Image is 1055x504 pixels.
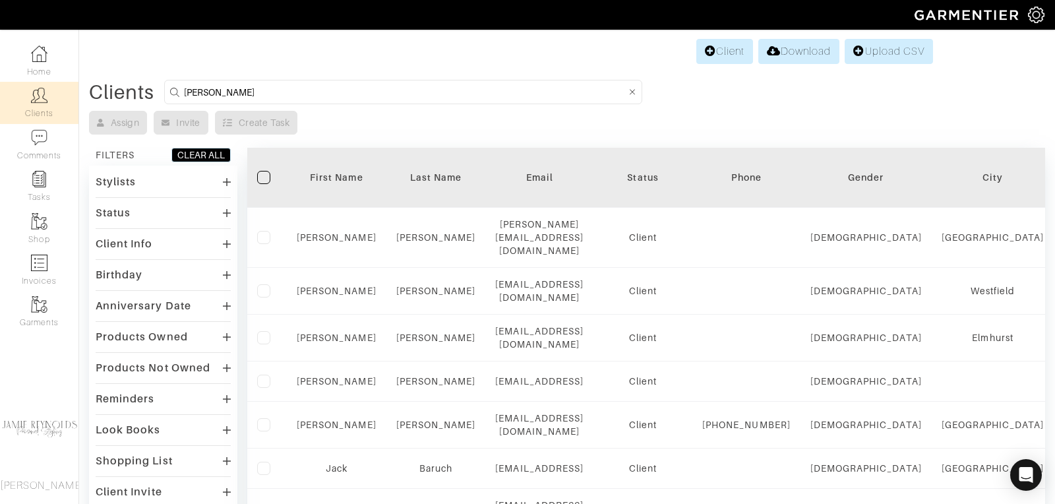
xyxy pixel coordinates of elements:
img: gear-icon-white-bd11855cb880d31180b6d7d6211b90ccbf57a29d726f0c71d8c61bd08dd39cc2.png [1028,7,1044,23]
a: Download [758,39,839,64]
div: [DEMOGRAPHIC_DATA] [810,418,922,431]
div: Reminders [96,393,154,406]
th: Toggle SortBy [287,148,386,208]
div: [DEMOGRAPHIC_DATA] [810,375,922,388]
img: garments-icon-b7da505a4dc4fd61783c78ac3ca0ef83fa9d6f193b1c9dc38574b1d14d53ca28.png [31,296,47,313]
a: Baruch [419,463,452,474]
a: [PERSON_NAME] [396,420,476,430]
div: Client [603,331,682,344]
button: CLEAR ALL [171,148,231,162]
div: First Name [297,171,377,184]
a: [PERSON_NAME] [297,376,377,387]
img: clients-icon-6bae9207a08558b7cb47a8932f037763ab4055f8c8b6bfacd5dc20c3e0201464.png [31,87,47,104]
a: [PERSON_NAME] [396,232,476,243]
th: Toggle SortBy [593,148,692,208]
div: Elmhurst [942,331,1044,344]
div: FILTERS [96,148,135,162]
div: Last Name [396,171,476,184]
div: [DEMOGRAPHIC_DATA] [810,462,922,475]
input: Search by name, email, phone, city, or state [184,84,626,100]
div: Anniversary Date [96,299,191,313]
div: Status [603,171,682,184]
div: [GEOGRAPHIC_DATA] [942,231,1044,244]
div: [DEMOGRAPHIC_DATA] [810,331,922,344]
a: [PERSON_NAME] [396,286,476,296]
div: Look Books [96,424,161,437]
div: Gender [810,171,922,184]
img: dashboard-icon-dbcd8f5a0b271acd01030246c82b418ddd0df26cd7fceb0bd07c9910d44c42f6.png [31,46,47,62]
div: [EMAIL_ADDRESS][DOMAIN_NAME] [495,325,584,351]
div: Client [603,462,682,475]
div: [EMAIL_ADDRESS][DOMAIN_NAME] [495,412,584,438]
div: [EMAIL_ADDRESS] [495,462,584,475]
th: Toggle SortBy [800,148,932,208]
div: Products Owned [96,331,188,344]
div: Stylists [96,175,136,189]
a: Upload CSV [845,39,933,64]
a: [PERSON_NAME] [297,232,377,243]
img: reminder-icon-8004d30b9f0a5d33ae49ab947aed9ed385cf756f9e5892f1edd6e32f2345188e.png [31,171,47,187]
img: comment-icon-a0a6a9ef722e966f86d9cbdc48e553b5cf19dbc54f86b18d962a5391bc8f6eb6.png [31,129,47,146]
div: Open Intercom Messenger [1010,459,1042,491]
a: [PERSON_NAME] [396,376,476,387]
div: [GEOGRAPHIC_DATA] [942,418,1044,431]
div: Birthday [96,268,142,282]
div: Phone [702,171,791,184]
a: [PERSON_NAME] [396,332,476,343]
div: Client [603,418,682,431]
div: [PHONE_NUMBER] [702,418,791,431]
div: Client Invite [96,486,162,499]
div: City [942,171,1044,184]
div: Client [603,284,682,298]
a: Jack [326,463,347,474]
th: Toggle SortBy [386,148,486,208]
div: Client [603,231,682,244]
div: Products Not Owned [96,362,210,375]
img: garmentier-logo-header-white-b43fb05a5012e4ada735d5af1a66efaba907eab6374d6393d1fbf88cb4ef424d.png [908,3,1028,26]
img: orders-icon-0abe47150d42831381b5fb84f609e132dff9fe21cb692f30cb5eec754e2cba89.png [31,255,47,271]
div: Westfield [942,284,1044,298]
div: Client Info [96,237,153,251]
div: Status [96,206,131,220]
div: [GEOGRAPHIC_DATA] [942,462,1044,475]
div: Clients [89,86,154,99]
a: [PERSON_NAME] [297,286,377,296]
div: Email [495,171,584,184]
img: garments-icon-b7da505a4dc4fd61783c78ac3ca0ef83fa9d6f193b1c9dc38574b1d14d53ca28.png [31,213,47,230]
div: [DEMOGRAPHIC_DATA] [810,284,922,298]
div: CLEAR ALL [177,148,225,162]
a: [PERSON_NAME] [297,420,377,430]
div: Client [603,375,682,388]
div: Shopping List [96,455,173,468]
div: [PERSON_NAME][EMAIL_ADDRESS][DOMAIN_NAME] [495,218,584,257]
a: [PERSON_NAME] [297,332,377,343]
div: [EMAIL_ADDRESS] [495,375,584,388]
div: [EMAIL_ADDRESS][DOMAIN_NAME] [495,278,584,304]
div: [DEMOGRAPHIC_DATA] [810,231,922,244]
a: Client [696,39,753,64]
